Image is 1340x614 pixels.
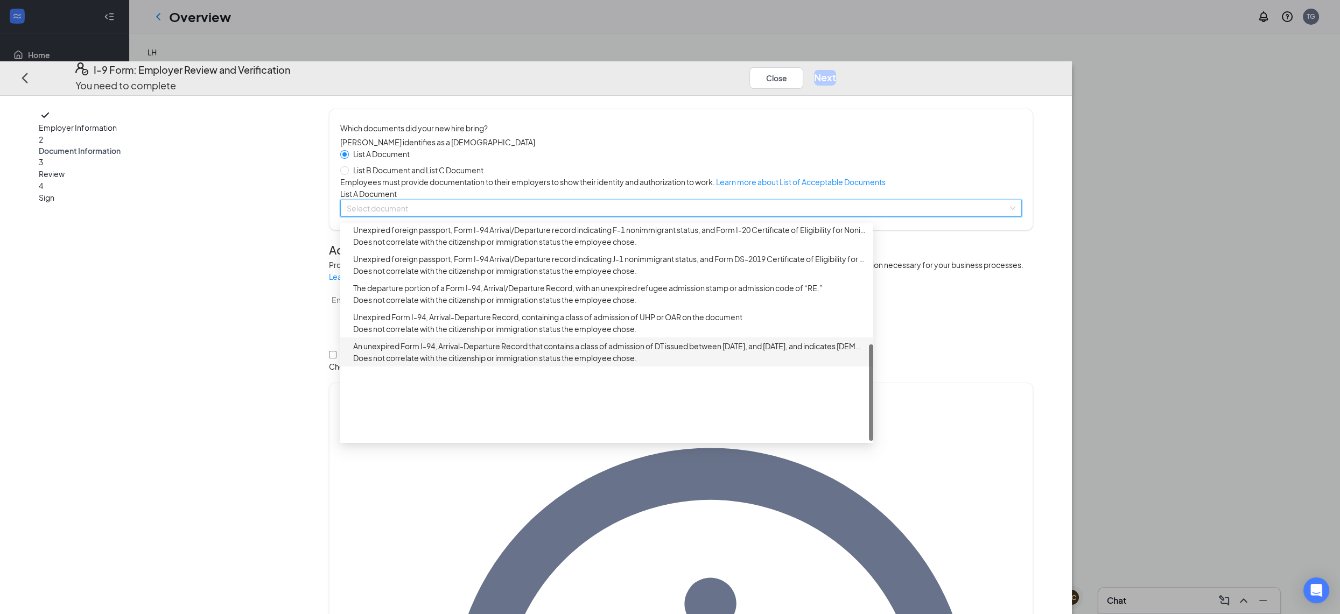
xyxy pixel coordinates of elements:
[353,253,867,277] div: Unexpired foreign passport, Form I-94 Arrival/Departure record indicating J-1 nonimmigrant status...
[39,192,287,203] span: Sign
[329,351,336,358] input: Check here if you used an alternative procedure authorized by DHS to examine documents. Learn more
[39,168,287,180] span: Review
[1303,577,1329,603] div: Open Intercom Messenger
[329,361,1033,372] div: Check here if you used an alternative procedure authorized by DHS to examine documents.
[353,236,867,248] span: Does not correlate with the citizenship or immigration status the employee chose.
[39,122,287,133] span: Employer Information
[353,311,867,335] div: Unexpired Form I-94, Arrival-Departure Record, containing a class of admission of UHP or OAR on t...
[353,352,867,364] span: Does not correlate with the citizenship or immigration status the employee chose.
[75,78,290,93] p: You need to complete
[39,157,43,167] span: 3
[353,224,867,248] div: Unexpired foreign passport, Form I-94 Arrival/Departure record indicating F-1 nonimmigrant status...
[340,137,535,147] span: [PERSON_NAME] identifies as a [DEMOGRAPHIC_DATA]
[749,67,803,89] button: Close
[349,148,414,160] span: List A Document
[340,177,886,187] span: Employees must provide documentation to their employers to show their identity and authorization ...
[39,145,287,156] span: Document Information
[353,265,867,277] span: Does not correlate with the citizenship or immigration status the employee chose.
[353,294,867,306] span: Does not correlate with the citizenship or immigration status the employee chose.
[353,323,867,335] span: Does not correlate with the citizenship or immigration status the employee chose.
[329,243,448,257] span: Additional information
[39,135,43,144] span: 2
[349,164,488,176] span: List B Document and List C Document
[814,70,836,85] button: Next
[353,340,867,364] div: An unexpired Form I-94, Arrival-Departure Record that contains a class of admission of DT issued ...
[353,282,867,306] div: The departure portion of a Form I-94, Arrival/Departure Record, with an unexpired refugee admissi...
[340,122,1022,134] span: Which documents did your new hire bring?
[94,62,290,77] h4: I-9 Form: Employer Review and Verification
[716,177,886,187] a: Learn more about List of Acceptable Documents
[329,260,1023,281] span: Provide all notes relating employment authorization stamps or receipts, extensions, additional do...
[340,189,397,199] span: List A Document
[329,272,369,281] a: Learn more
[75,62,88,75] svg: FormI9EVerifyIcon
[39,181,43,190] span: 4
[39,109,52,122] svg: Checkmark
